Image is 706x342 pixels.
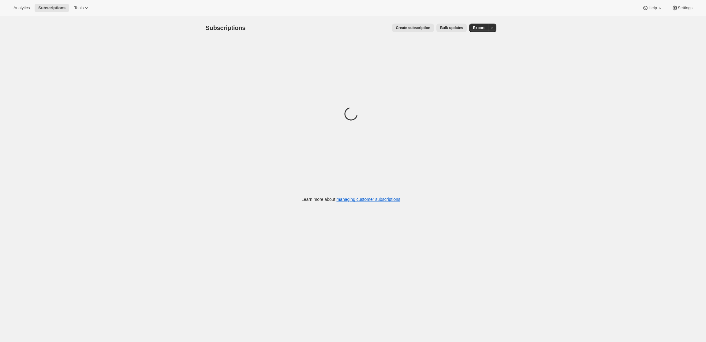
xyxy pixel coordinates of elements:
button: Bulk updates [436,24,467,32]
span: Export [473,25,484,30]
a: managing customer subscriptions [336,197,400,202]
button: Export [469,24,488,32]
span: Subscriptions [38,6,65,10]
span: Settings [678,6,693,10]
span: Tools [74,6,84,10]
span: Create subscription [396,25,430,30]
button: Create subscription [392,24,434,32]
button: Help [639,4,667,12]
button: Settings [668,4,696,12]
span: Help [648,6,657,10]
span: Subscriptions [206,24,246,31]
button: Analytics [10,4,33,12]
span: Bulk updates [440,25,463,30]
span: Analytics [13,6,30,10]
p: Learn more about [301,196,400,202]
button: Tools [70,4,93,12]
button: Subscriptions [35,4,69,12]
